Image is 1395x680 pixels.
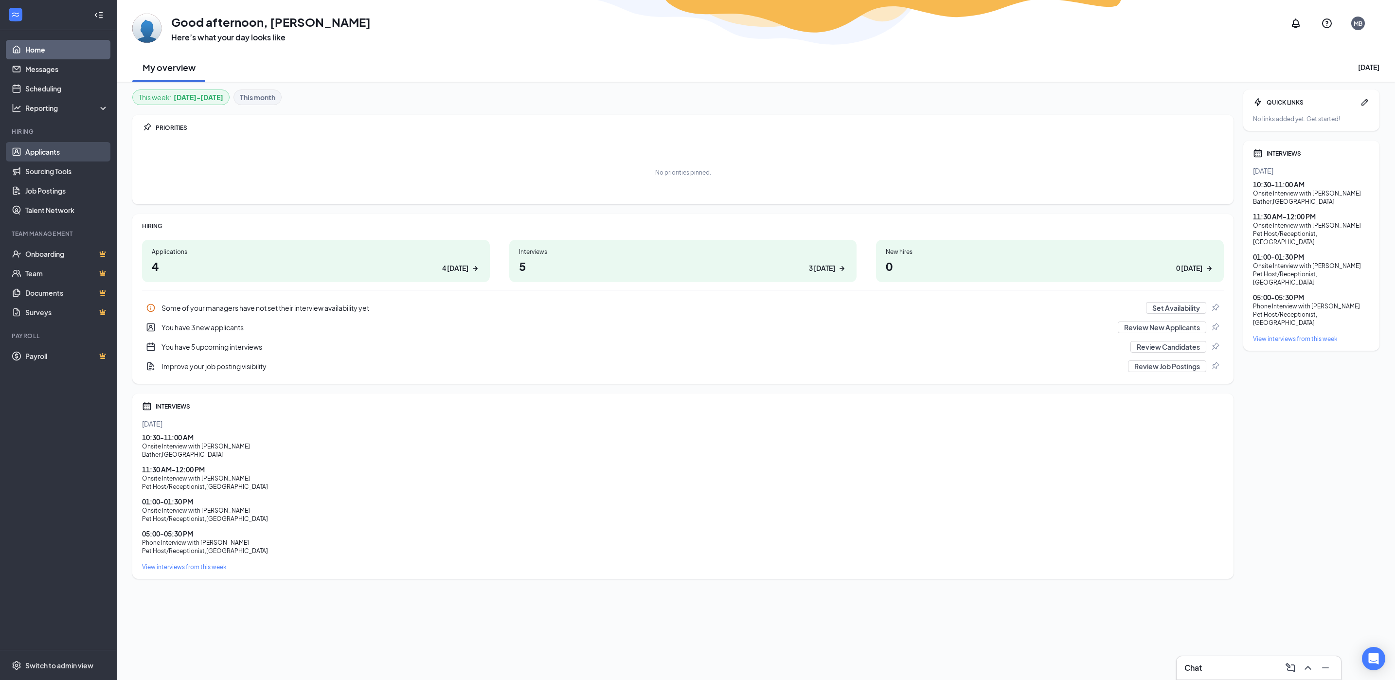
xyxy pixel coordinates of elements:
h3: Here’s what your day looks like [171,32,371,43]
svg: DocumentAdd [146,361,156,371]
div: Phone Interview with [PERSON_NAME] [1253,302,1370,310]
a: InfoSome of your managers have not set their interview availability yetSet AvailabilityPin [142,298,1224,318]
svg: ArrowRight [837,264,847,273]
a: DocumentAddImprove your job posting visibilityReview Job PostingsPin [142,357,1224,376]
a: Talent Network [25,200,108,220]
a: Applicants [25,142,108,161]
button: Minimize [1318,660,1333,676]
div: 10:30 - 11:00 AM [142,432,1224,442]
a: Applications44 [DATE]ArrowRight [142,240,490,282]
div: Reporting [25,103,109,113]
div: Pet Host/Receptionist , [GEOGRAPHIC_DATA] [1253,310,1370,327]
div: 05:00 - 05:30 PM [1253,292,1370,302]
a: View interviews from this week [142,563,1224,571]
svg: ComposeMessage [1285,662,1296,674]
button: Review Candidates [1130,341,1206,353]
a: Scheduling [25,79,108,98]
div: INTERVIEWS [156,402,1224,411]
div: [DATE] [1358,62,1379,72]
div: You have 5 upcoming interviews [142,337,1224,357]
div: 11:30 AM - 12:00 PM [142,465,1224,474]
div: Interviews [519,248,847,256]
svg: Calendar [142,401,152,411]
div: Onsite Interview with [PERSON_NAME] [142,474,1224,483]
svg: Info [146,303,156,313]
button: ChevronUp [1300,660,1316,676]
div: MB [1354,19,1362,28]
a: OnboardingCrown [25,244,108,264]
svg: Pin [1210,342,1220,352]
div: Onsite Interview with [PERSON_NAME] [1253,221,1370,230]
h3: Chat [1184,662,1202,673]
div: Improve your job posting visibility [142,357,1224,376]
div: No priorities pinned. [655,168,711,177]
svg: Pin [1210,361,1220,371]
div: 11:30 AM - 12:00 PM [1253,212,1370,221]
svg: Calendar [1253,148,1263,158]
div: Onsite Interview with [PERSON_NAME] [142,442,1224,450]
a: View interviews from this week [1253,335,1370,343]
div: 01:00 - 01:30 PM [142,497,1224,506]
div: Pet Host/Receptionist , [GEOGRAPHIC_DATA] [1253,230,1370,246]
div: Hiring [12,127,107,136]
div: Onsite Interview with [PERSON_NAME] [1253,262,1370,270]
svg: ChevronUp [1302,662,1314,674]
div: 3 [DATE] [809,263,835,273]
svg: Pen [1360,97,1370,107]
div: QUICK LINKS [1267,98,1356,107]
a: SurveysCrown [25,303,108,322]
svg: Minimize [1320,662,1331,674]
div: Payroll [12,332,107,340]
a: Interviews53 [DATE]ArrowRight [509,240,857,282]
div: 05:00 - 05:30 PM [142,529,1224,538]
b: This month [240,92,275,103]
svg: CalendarNew [146,342,156,352]
svg: Pin [1210,322,1220,332]
h1: 4 [152,258,480,274]
div: 0 [DATE] [1176,263,1202,273]
svg: QuestionInfo [1321,18,1333,29]
h1: 0 [886,258,1214,274]
div: 10:30 - 11:00 AM [1253,179,1370,189]
button: Review New Applicants [1118,322,1206,333]
div: Switch to admin view [25,661,93,670]
a: Sourcing Tools [25,161,108,181]
div: You have 3 new applicants [161,322,1112,332]
img: Michelle Bradford [132,14,161,43]
div: 4 [DATE] [442,263,468,273]
svg: ArrowRight [1204,264,1214,273]
div: Pet Host/Receptionist , [GEOGRAPHIC_DATA] [142,547,1224,555]
div: [DATE] [142,419,1224,429]
div: Onsite Interview with [PERSON_NAME] [142,506,1224,515]
div: Team Management [12,230,107,238]
button: ComposeMessage [1283,660,1298,676]
h2: My overview [143,61,196,73]
b: [DATE] - [DATE] [174,92,223,103]
svg: Settings [12,661,21,670]
div: Open Intercom Messenger [1362,647,1385,670]
a: Job Postings [25,181,108,200]
a: Messages [25,59,108,79]
svg: Collapse [94,10,104,20]
div: HIRING [142,222,1224,230]
a: New hires00 [DATE]ArrowRight [876,240,1224,282]
div: Improve your job posting visibility [161,361,1122,371]
div: Some of your managers have not set their interview availability yet [142,298,1224,318]
button: Set Availability [1146,302,1206,314]
div: INTERVIEWS [1267,149,1370,158]
div: 01:00 - 01:30 PM [1253,252,1370,262]
h1: 5 [519,258,847,274]
a: TeamCrown [25,264,108,283]
h1: Good afternoon, [PERSON_NAME] [171,14,371,30]
div: Applications [152,248,480,256]
div: [DATE] [1253,166,1370,176]
svg: Notifications [1290,18,1302,29]
svg: Bolt [1253,97,1263,107]
div: Bather , [GEOGRAPHIC_DATA] [142,450,1224,459]
div: Pet Host/Receptionist , [GEOGRAPHIC_DATA] [1253,270,1370,286]
a: Home [25,40,108,59]
svg: Pin [142,123,152,132]
div: Phone Interview with [PERSON_NAME] [142,538,1224,547]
